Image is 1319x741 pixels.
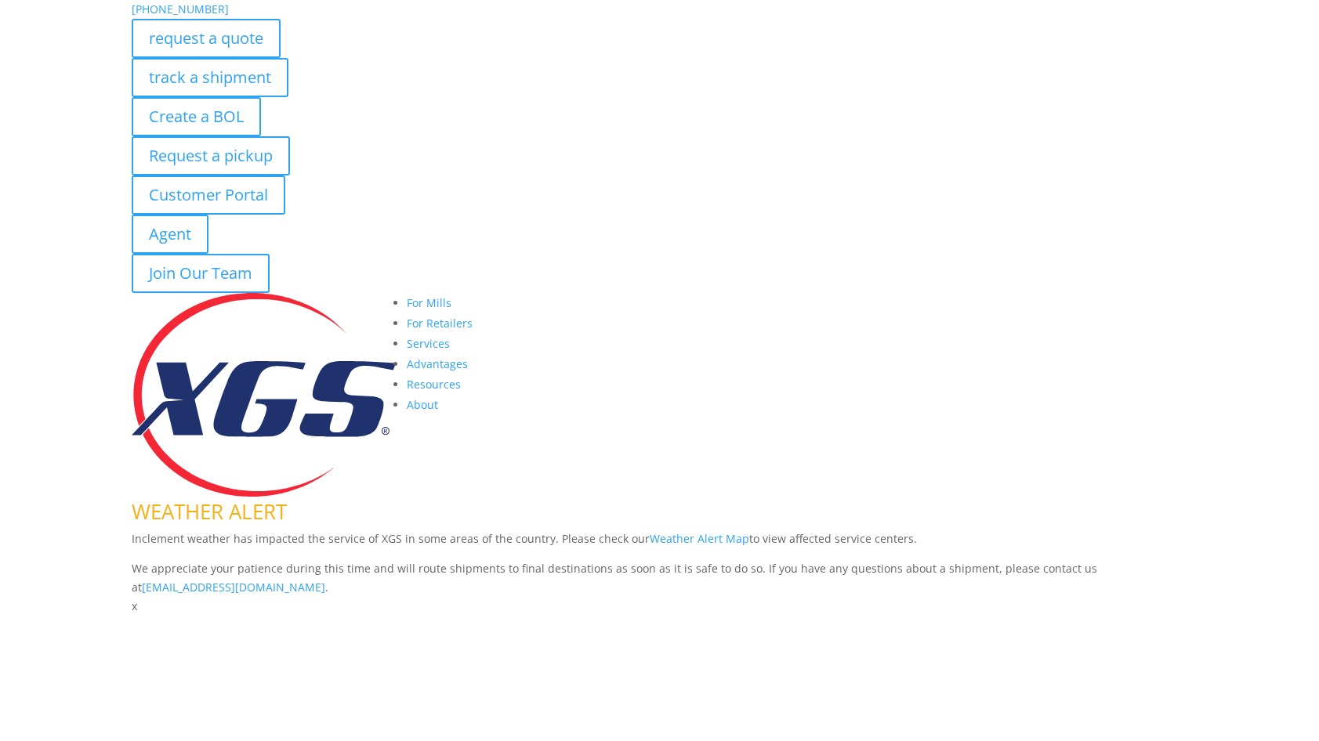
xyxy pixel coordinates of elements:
[132,254,270,293] a: Join Our Team
[142,580,325,595] a: [EMAIL_ADDRESS][DOMAIN_NAME]
[132,215,208,254] a: Agent
[132,136,290,175] a: Request a pickup
[407,295,451,310] a: For Mills
[132,497,287,526] span: WEATHER ALERT
[132,597,1187,616] p: x
[407,356,468,371] a: Advantages
[132,559,1187,597] p: We appreciate your patience during this time and will route shipments to final destinations as so...
[132,647,1187,666] p: Complete the form below and a member of our team will be in touch within 24 hours.
[132,530,1187,559] p: Inclement weather has impacted the service of XGS in some areas of the country. Please check our ...
[407,316,473,331] a: For Retailers
[650,531,749,546] a: Weather Alert Map
[407,336,450,351] a: Services
[132,97,261,136] a: Create a BOL
[132,19,281,58] a: request a quote
[132,58,288,97] a: track a shipment
[132,175,285,215] a: Customer Portal
[132,616,1187,647] h1: Contact Us
[132,2,229,16] a: [PHONE_NUMBER]
[407,397,438,412] a: About
[407,377,461,392] a: Resources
